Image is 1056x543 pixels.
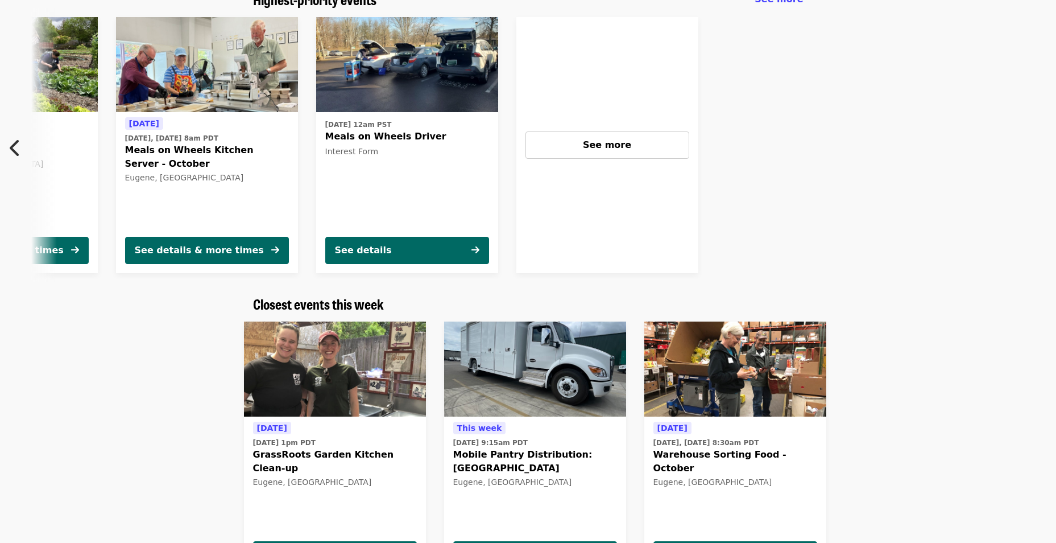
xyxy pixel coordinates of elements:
span: Warehouse Sorting Food - October [653,448,817,475]
div: Eugene, [GEOGRAPHIC_DATA] [125,173,289,183]
img: GrassRoots Garden Kitchen Clean-up organized by Food for Lane County [244,322,426,417]
img: Mobile Pantry Distribution: Bethel School District organized by Food for Lane County [444,322,626,417]
div: Eugene, [GEOGRAPHIC_DATA] [653,478,817,487]
div: Eugene, [GEOGRAPHIC_DATA] [253,478,417,487]
span: Closest events this week [253,294,384,314]
span: [DATE] [657,423,688,433]
time: [DATE] 12am PST [325,120,392,130]
time: [DATE], [DATE] 8:30am PDT [653,438,759,448]
span: Interest Form [325,147,379,156]
div: Closest events this week [244,296,813,312]
div: See details [335,244,392,257]
time: [DATE] 9:15am PDT [453,438,528,448]
span: Meals on Wheels Kitchen Server - October [125,143,289,171]
span: [DATE] [129,119,159,128]
button: See details [325,237,489,264]
i: arrow-right icon [471,245,479,256]
i: chevron-left icon [10,137,21,159]
time: [DATE] 1pm PDT [253,438,316,448]
img: Meals on Wheels Kitchen Server - October organized by Food for Lane County [116,17,298,113]
div: Eugene, [GEOGRAPHIC_DATA] [453,478,617,487]
span: Meals on Wheels Driver [325,130,489,143]
i: arrow-right icon [71,245,79,256]
img: Warehouse Sorting Food - October organized by Food for Lane County [644,322,826,417]
a: See details for "Meals on Wheels Driver" [316,17,498,273]
span: GrassRoots Garden Kitchen Clean-up [253,448,417,475]
div: See details & more times [135,244,264,257]
img: Meals on Wheels Driver organized by Food for Lane County [316,17,498,113]
i: arrow-right icon [271,245,279,256]
span: [DATE] [257,423,287,433]
span: This week [457,423,502,433]
a: See details for "Meals on Wheels Kitchen Server - October" [116,17,298,273]
button: See more [525,131,689,159]
span: Mobile Pantry Distribution: [GEOGRAPHIC_DATA] [453,448,617,475]
time: [DATE], [DATE] 8am PDT [125,133,218,143]
a: See more [516,17,698,273]
span: See more [583,139,631,150]
a: Closest events this week [253,296,384,312]
button: See details & more times [125,237,289,264]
